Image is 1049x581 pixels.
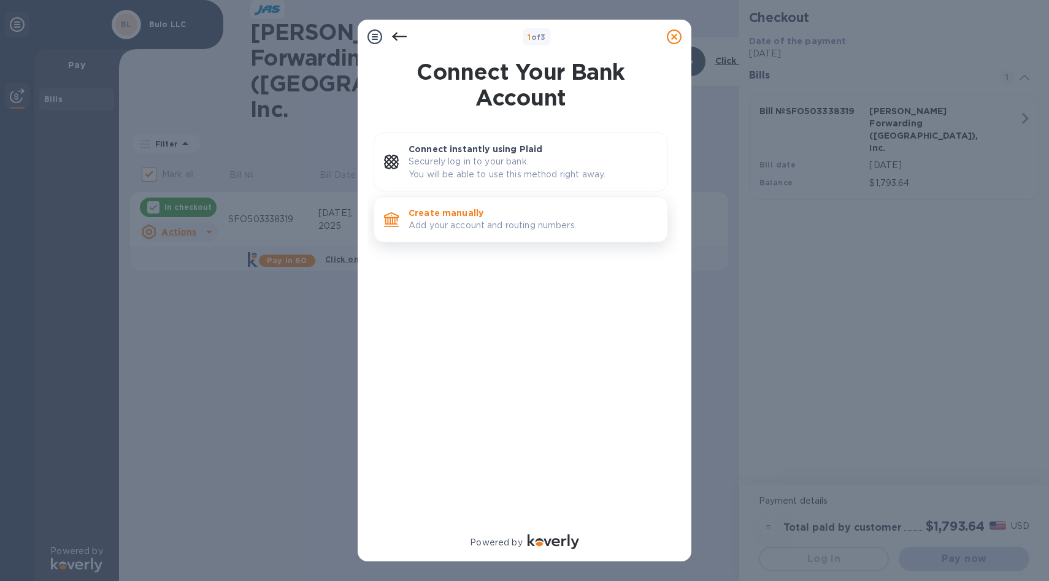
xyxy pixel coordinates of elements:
[409,219,658,232] p: Add your account and routing numbers.
[409,207,658,219] p: Create manually
[528,534,579,549] img: Logo
[470,536,522,549] p: Powered by
[528,33,531,42] span: 1
[528,33,546,42] b: of 3
[369,59,673,110] h1: Connect Your Bank Account
[409,143,658,155] p: Connect instantly using Plaid
[409,155,658,181] p: Securely log in to your bank. You will be able to use this method right away.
